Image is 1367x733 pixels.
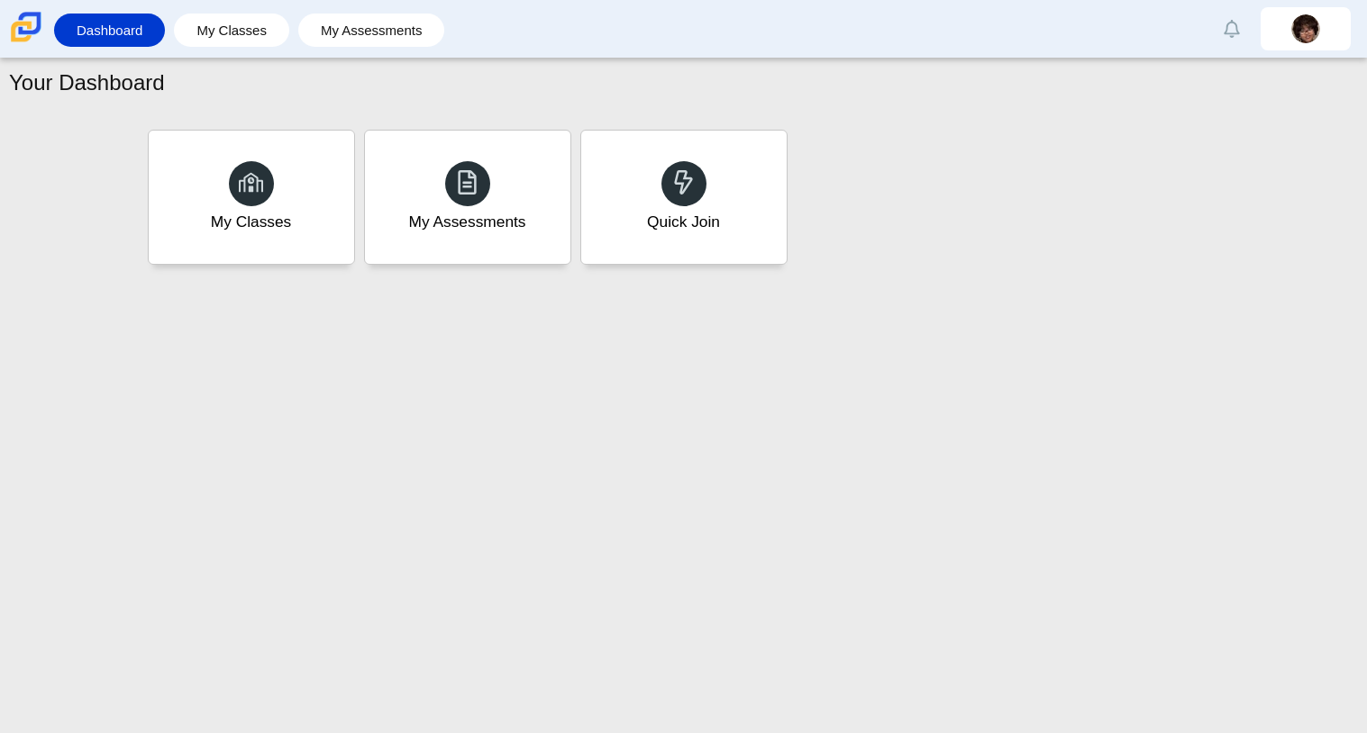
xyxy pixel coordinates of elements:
[148,130,355,265] a: My Classes
[183,14,280,47] a: My Classes
[1291,14,1320,43] img: tavarion.mcduffy.0WEI0j
[63,14,156,47] a: Dashboard
[9,68,165,98] h1: Your Dashboard
[580,130,788,265] a: Quick Join
[364,130,571,265] a: My Assessments
[409,211,526,233] div: My Assessments
[7,33,45,49] a: Carmen School of Science & Technology
[7,8,45,46] img: Carmen School of Science & Technology
[1261,7,1351,50] a: tavarion.mcduffy.0WEI0j
[647,211,720,233] div: Quick Join
[211,211,292,233] div: My Classes
[1212,9,1252,49] a: Alerts
[307,14,436,47] a: My Assessments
